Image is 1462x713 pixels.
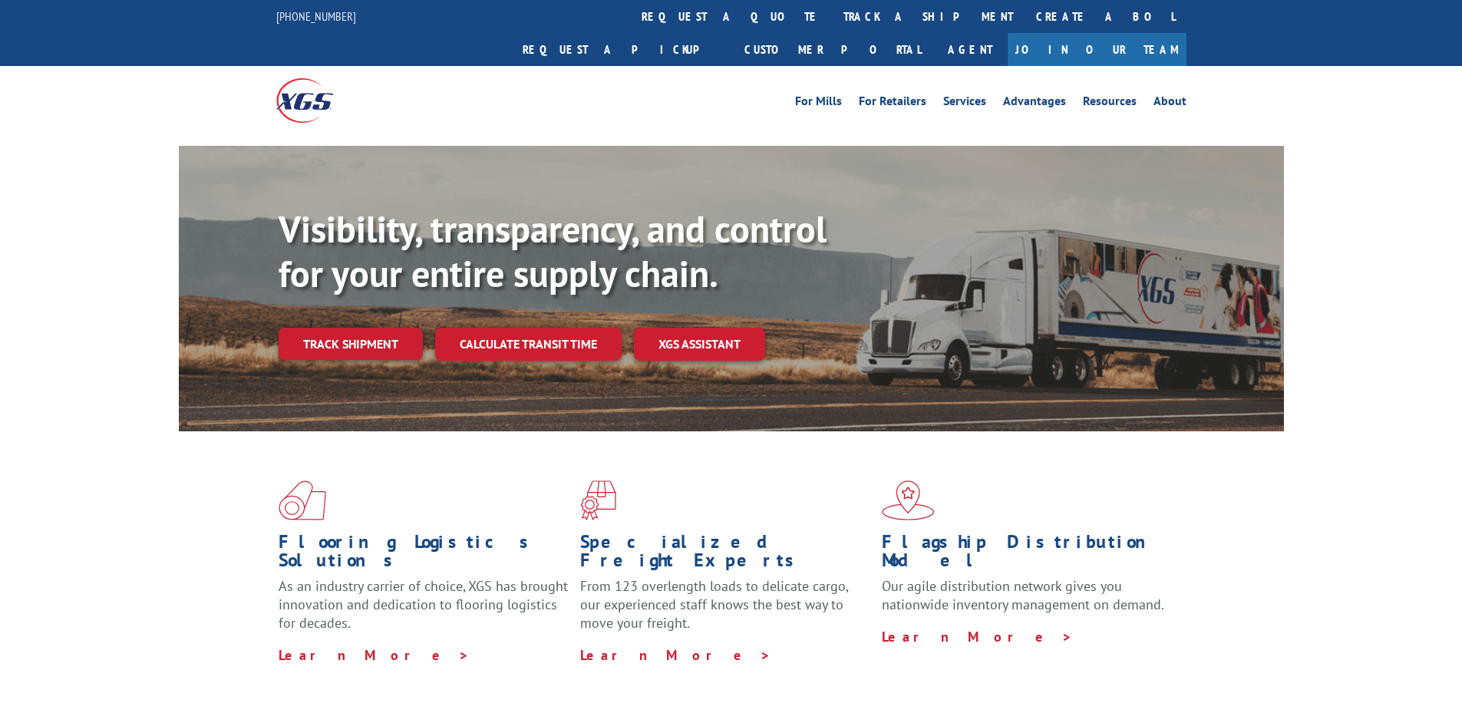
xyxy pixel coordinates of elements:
img: xgs-icon-focused-on-flooring-red [580,480,616,520]
span: Our agile distribution network gives you nationwide inventory management on demand. [882,577,1164,613]
a: Customer Portal [733,33,932,66]
a: Calculate transit time [435,328,622,361]
a: For Mills [795,95,842,112]
a: [PHONE_NUMBER] [276,8,356,24]
h1: Specialized Freight Experts [580,533,870,577]
a: Services [943,95,986,112]
h1: Flagship Distribution Model [882,533,1172,577]
a: About [1153,95,1186,112]
img: xgs-icon-total-supply-chain-intelligence-red [279,480,326,520]
a: Request a pickup [511,33,733,66]
a: Agent [932,33,1008,66]
a: Learn More > [882,628,1073,645]
a: XGS ASSISTANT [634,328,765,361]
a: Track shipment [279,328,423,360]
a: Learn More > [279,646,470,664]
p: From 123 overlength loads to delicate cargo, our experienced staff knows the best way to move you... [580,577,870,645]
b: Visibility, transparency, and control for your entire supply chain. [279,205,827,297]
a: Learn More > [580,646,771,664]
img: xgs-icon-flagship-distribution-model-red [882,480,935,520]
a: For Retailers [859,95,926,112]
h1: Flooring Logistics Solutions [279,533,569,577]
a: Resources [1083,95,1137,112]
a: Join Our Team [1008,33,1186,66]
span: As an industry carrier of choice, XGS has brought innovation and dedication to flooring logistics... [279,577,568,632]
a: Advantages [1003,95,1066,112]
